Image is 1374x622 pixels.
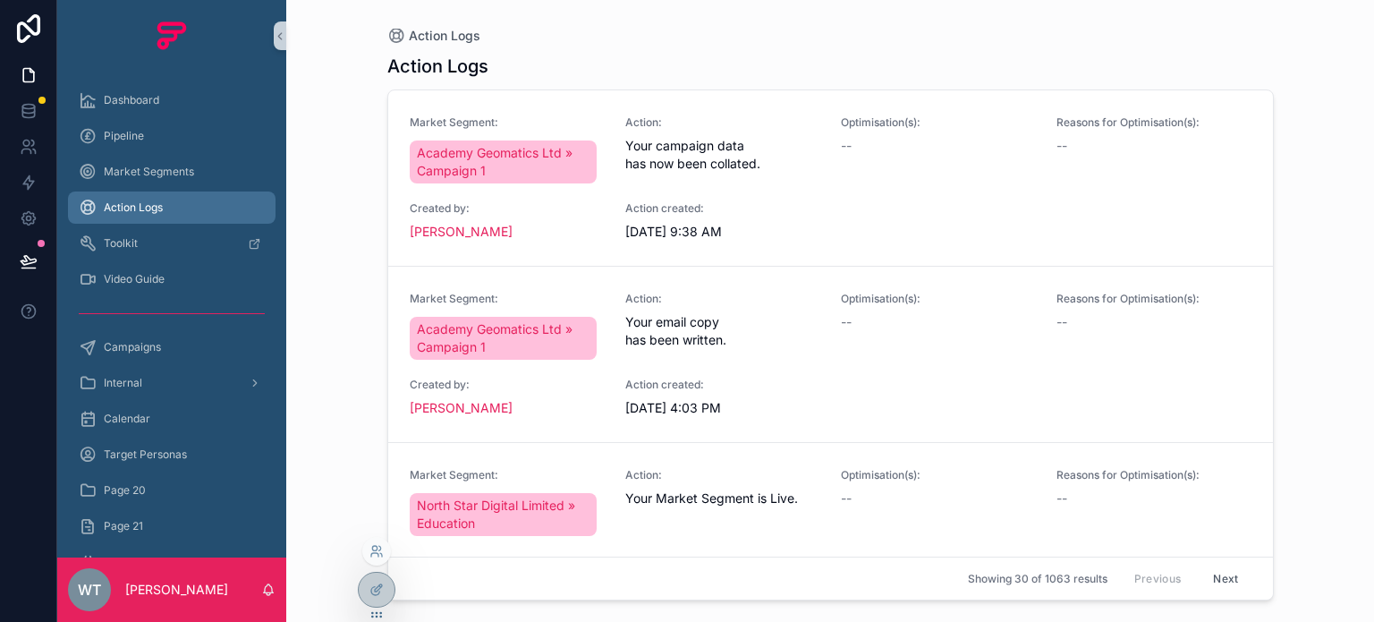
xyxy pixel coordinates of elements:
[841,115,1035,130] span: Optimisation(s):
[68,263,276,295] a: Video Guide
[1056,137,1067,155] span: --
[104,412,150,426] span: Calendar
[410,399,513,417] a: [PERSON_NAME]
[68,439,276,471] a: Target Personas
[410,317,597,360] a: Academy Geomatics Ltd » Campaign 1
[417,497,589,533] span: North Star Digital Limited » Education
[68,546,276,578] a: Page 25
[417,144,589,180] span: Academy Geomatics Ltd » Campaign 1
[68,331,276,363] a: Campaigns
[410,201,604,216] span: Created by:
[104,447,187,462] span: Target Personas
[1056,313,1067,331] span: --
[68,120,276,152] a: Pipeline
[1056,115,1251,130] span: Reasons for Optimisation(s):
[68,510,276,542] a: Page 21
[625,313,819,349] span: Your email copy has been written.
[104,129,144,143] span: Pipeline
[68,227,276,260] a: Toolkit
[104,340,161,354] span: Campaigns
[625,468,819,482] span: Action:
[417,320,589,356] span: Academy Geomatics Ltd » Campaign 1
[625,399,819,417] span: [DATE] 4:03 PM
[68,84,276,116] a: Dashboard
[625,201,819,216] span: Action created:
[625,223,819,241] span: [DATE] 9:38 AM
[57,72,286,558] div: scrollable content
[104,236,138,251] span: Toolkit
[410,493,597,536] a: North Star Digital Limited » Education
[104,165,194,179] span: Market Segments
[125,581,228,599] p: [PERSON_NAME]
[625,292,819,306] span: Action:
[410,292,604,306] span: Market Segment:
[104,93,159,107] span: Dashboard
[410,141,597,183] a: Academy Geomatics Ltd » Campaign 1
[1101,165,1374,622] iframe: Slideout
[104,519,143,533] span: Page 21
[841,468,1035,482] span: Optimisation(s):
[625,115,819,130] span: Action:
[625,490,819,507] span: Your Market Segment is Live.
[388,266,1273,442] a: Market Segment:Academy Geomatics Ltd » Campaign 1Action:Your email copy has been written.Optimisa...
[104,376,142,390] span: Internal
[410,554,604,568] span: Created by:
[841,292,1035,306] span: Optimisation(s):
[1056,292,1251,306] span: Reasons for Optimisation(s):
[1056,468,1251,482] span: Reasons for Optimisation(s):
[1056,490,1067,507] span: --
[68,156,276,188] a: Market Segments
[104,272,165,286] span: Video Guide
[410,115,604,130] span: Market Segment:
[625,554,819,568] span: Action created:
[68,192,276,224] a: Action Logs
[68,474,276,507] a: Page 20
[968,572,1107,586] span: Showing 30 of 1063 results
[78,579,101,601] span: WT
[409,27,480,45] span: Action Logs
[625,378,819,392] span: Action created:
[68,367,276,399] a: Internal
[841,137,852,155] span: --
[625,137,819,173] span: Your campaign data has now been collated.
[841,313,852,331] span: --
[841,490,852,507] span: --
[104,555,145,569] span: Page 25
[410,223,513,241] a: [PERSON_NAME]
[68,403,276,435] a: Calendar
[388,90,1273,266] a: Market Segment:Academy Geomatics Ltd » Campaign 1Action:Your campaign data has now been collated....
[387,54,488,79] h1: Action Logs
[104,200,163,215] span: Action Logs
[388,442,1273,618] a: Market Segment:North Star Digital Limited » EducationAction:Your Market Segment is Live.Optimisat...
[104,483,146,498] span: Page 20
[410,468,604,482] span: Market Segment:
[157,21,186,50] img: App logo
[410,378,604,392] span: Created by:
[387,27,480,45] a: Action Logs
